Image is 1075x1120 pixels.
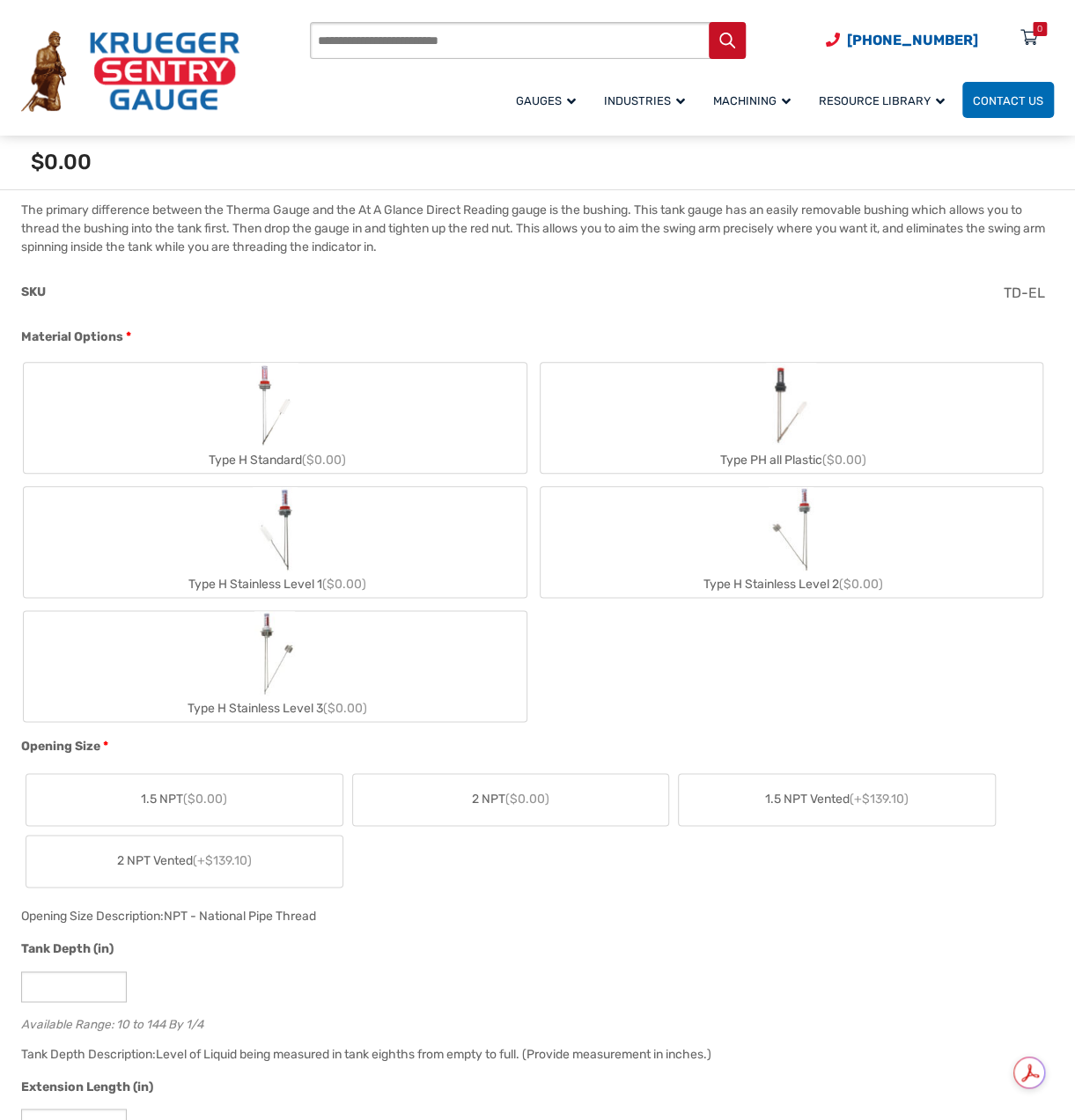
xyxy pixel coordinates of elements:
[962,82,1054,118] a: Contact Us
[973,94,1043,107] span: Contact Us
[21,739,100,754] span: Opening Size
[541,571,1043,597] div: Type H Stainless Level 2
[24,696,526,721] div: Type H Stainless Level 3
[24,571,526,597] div: Type H Stainless Level 1
[819,94,945,107] span: Resource Library
[21,284,46,299] span: SKU
[21,909,164,924] span: Opening Size Description:
[323,701,367,716] span: ($0.00)
[765,790,909,808] span: 1.5 NPT Vented
[31,150,92,174] span: $0.00
[516,94,576,107] span: Gauges
[24,447,526,473] div: Type H Standard
[156,1046,711,1061] div: Level of Liquid being measured in tank eighths from empty to full. (Provide measurement in inches.)
[21,941,114,956] span: Tank Depth (in)
[713,94,791,107] span: Machining
[21,201,1054,256] p: The primary difference between the Therma Gauge and the At A Glance Direct Reading gauge is the b...
[1004,284,1045,301] span: TD-EL
[839,577,883,592] span: ($0.00)
[126,328,131,346] abbr: required
[21,31,239,112] img: Krueger Sentry Gauge
[826,29,978,51] a: Phone Number (920) 434-8860
[21,329,123,344] span: Material Options
[472,790,549,808] span: 2 NPT
[505,79,593,121] a: Gauges
[21,1046,156,1061] span: Tank Depth Description:
[21,1079,153,1094] span: Extension Length (in)
[103,737,108,755] abbr: required
[593,79,703,121] a: Industries
[164,909,316,924] div: NPT - National Pipe Thread
[183,792,227,807] span: ($0.00)
[193,853,252,868] span: (+$139.10)
[141,790,227,808] span: 1.5 NPT
[808,79,962,121] a: Resource Library
[822,453,866,468] span: ($0.00)
[117,851,252,870] span: 2 NPT Vented
[302,453,346,468] span: ($0.00)
[847,32,978,48] span: [PHONE_NUMBER]
[604,94,685,107] span: Industries
[850,792,909,807] span: (+$139.10)
[24,363,526,473] label: Type H Standard
[24,611,526,721] label: Type H Stainless Level 3
[505,792,549,807] span: ($0.00)
[1037,22,1042,36] div: 0
[703,79,808,121] a: Machining
[21,1013,1045,1029] div: Available Range: 10 to 144 By 1/4
[541,363,1043,473] label: Type PH all Plastic
[24,487,526,597] label: Type H Stainless Level 1
[322,577,366,592] span: ($0.00)
[541,487,1043,597] label: Type H Stainless Level 2
[541,447,1043,473] div: Type PH all Plastic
